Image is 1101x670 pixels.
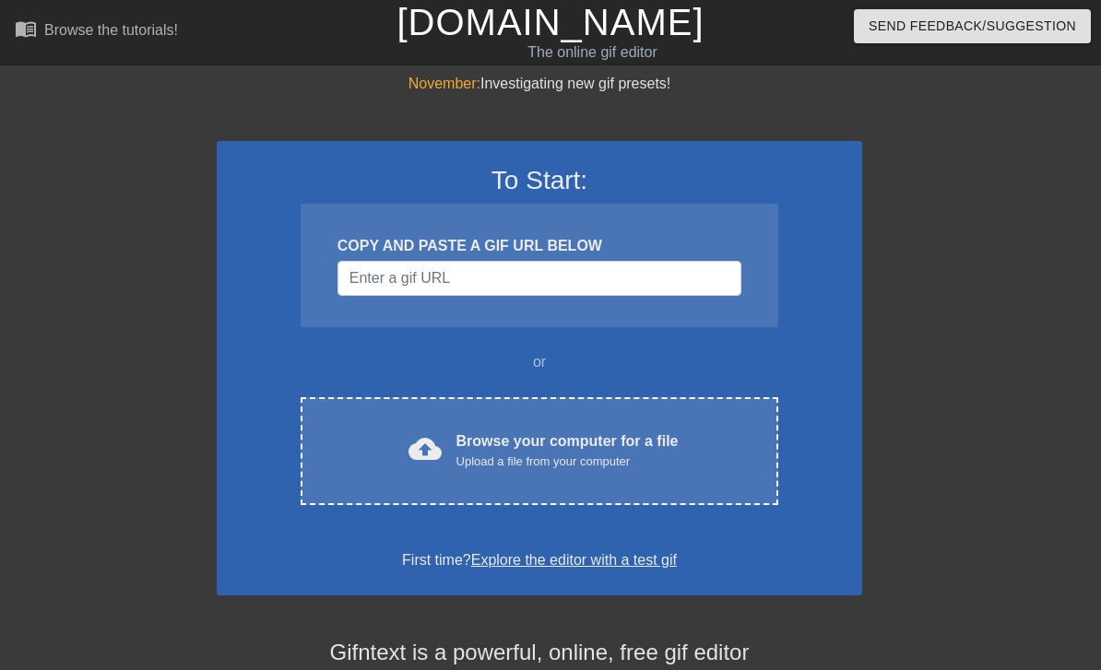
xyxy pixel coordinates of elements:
input: Username [337,261,741,296]
span: Send Feedback/Suggestion [869,15,1076,38]
span: November: [408,76,480,91]
h3: To Start: [241,165,838,196]
h4: Gifntext is a powerful, online, free gif editor [217,640,862,666]
a: [DOMAIN_NAME] [397,2,704,42]
a: Explore the editor with a test gif [471,552,677,568]
div: COPY AND PASTE A GIF URL BELOW [337,235,741,257]
div: The online gif editor [376,41,809,64]
div: First time? [241,549,838,571]
button: Send Feedback/Suggestion [854,9,1091,43]
span: cloud_upload [408,432,442,465]
span: menu_book [15,18,37,40]
div: Investigating new gif presets! [217,73,862,95]
div: Browse your computer for a file [456,430,679,471]
div: or [265,351,814,373]
a: Browse the tutorials! [15,18,178,46]
div: Browse the tutorials! [44,22,178,38]
div: Upload a file from your computer [456,453,679,471]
